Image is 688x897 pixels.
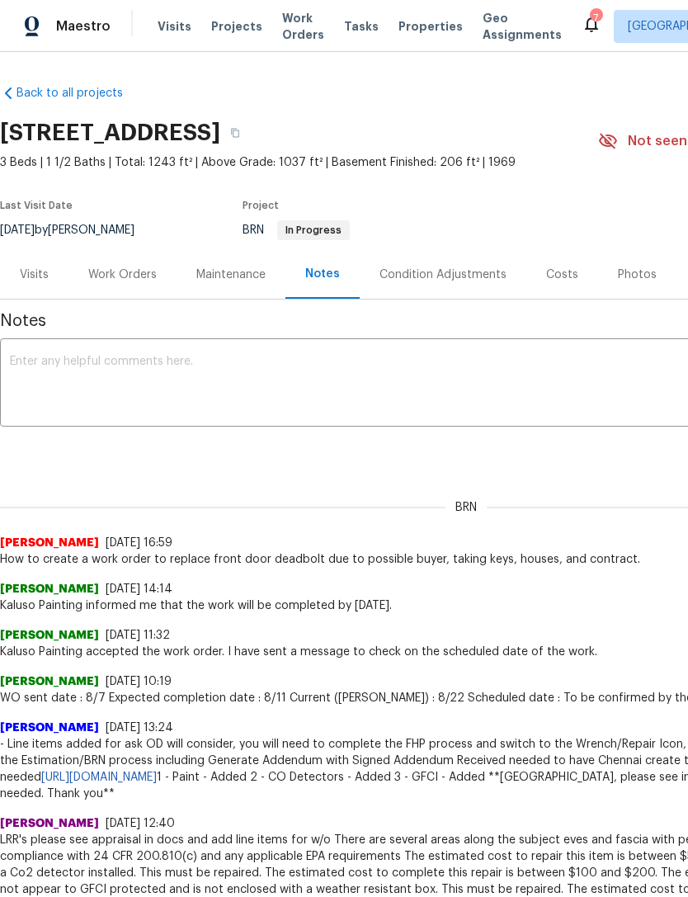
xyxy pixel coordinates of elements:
[106,537,172,549] span: [DATE] 16:59
[106,583,172,595] span: [DATE] 14:14
[618,267,657,283] div: Photos
[590,10,601,26] div: 7
[41,772,157,783] a: [URL][DOMAIN_NAME]
[546,267,578,283] div: Costs
[106,630,170,641] span: [DATE] 11:32
[20,267,49,283] div: Visits
[220,118,250,148] button: Copy Address
[211,18,262,35] span: Projects
[379,267,507,283] div: Condition Adjustments
[282,10,324,43] span: Work Orders
[158,18,191,35] span: Visits
[56,18,111,35] span: Maestro
[305,266,340,282] div: Notes
[344,21,379,32] span: Tasks
[106,818,175,829] span: [DATE] 12:40
[106,676,172,687] span: [DATE] 10:19
[398,18,463,35] span: Properties
[106,722,173,734] span: [DATE] 13:24
[279,225,348,235] span: In Progress
[243,224,350,236] span: BRN
[88,267,157,283] div: Work Orders
[483,10,562,43] span: Geo Assignments
[196,267,266,283] div: Maintenance
[445,499,487,516] span: BRN
[243,201,279,210] span: Project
